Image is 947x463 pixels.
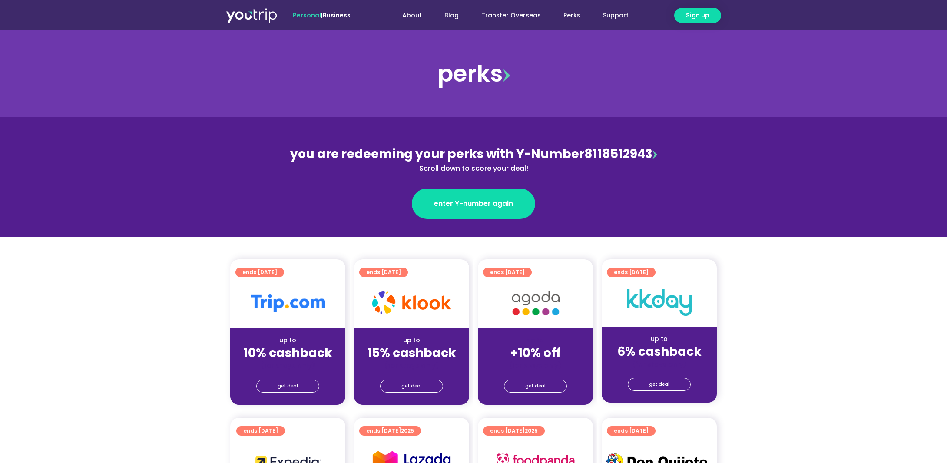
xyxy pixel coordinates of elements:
span: ends [DATE] [490,426,538,436]
span: ends [DATE] [366,268,401,277]
a: get deal [504,380,567,393]
div: Scroll down to score your deal! [285,163,662,174]
a: get deal [628,378,691,391]
span: you are redeeming your perks with Y-Number [290,146,584,162]
a: ends [DATE] [359,268,408,277]
a: Support [592,7,640,23]
a: ends [DATE] [236,426,285,436]
span: ends [DATE] [243,426,278,436]
span: enter Y-number again [434,198,513,209]
div: up to [609,334,710,344]
div: up to [361,336,462,345]
a: ends [DATE] [607,426,656,436]
a: ends [DATE] [483,268,532,277]
span: ends [DATE] [614,426,649,436]
strong: 10% cashback [243,344,332,361]
a: ends [DATE]2025 [483,426,545,436]
span: get deal [649,378,669,390]
a: About [391,7,433,23]
div: (for stays only) [361,361,462,370]
span: get deal [278,380,298,392]
a: Business [323,11,351,20]
span: ends [DATE] [614,268,649,277]
div: 8118512943 [285,145,662,174]
div: (for stays only) [237,361,338,370]
nav: Menu [374,7,640,23]
div: (for stays only) [485,361,586,370]
a: Perks [552,7,592,23]
a: get deal [256,380,319,393]
strong: +10% off [510,344,561,361]
a: enter Y-number again [412,189,535,219]
a: get deal [380,380,443,393]
a: Sign up [674,8,721,23]
div: (for stays only) [609,360,710,369]
span: Personal [293,11,321,20]
a: Blog [433,7,470,23]
span: Sign up [686,11,709,20]
span: get deal [401,380,422,392]
strong: 6% cashback [617,343,702,360]
span: | [293,11,351,20]
a: ends [DATE]2025 [359,426,421,436]
span: up to [527,336,543,344]
div: up to [237,336,338,345]
span: get deal [525,380,546,392]
span: 2025 [525,427,538,434]
a: ends [DATE] [235,268,284,277]
strong: 15% cashback [367,344,456,361]
span: ends [DATE] [490,268,525,277]
span: ends [DATE] [366,426,414,436]
span: ends [DATE] [242,268,277,277]
a: ends [DATE] [607,268,656,277]
span: 2025 [401,427,414,434]
a: Transfer Overseas [470,7,552,23]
